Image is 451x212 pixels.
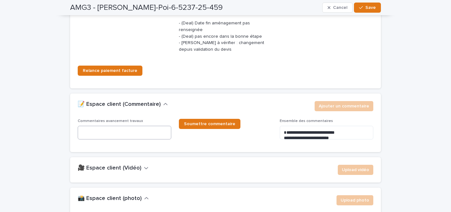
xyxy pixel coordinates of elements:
span: Ensemble des commentaires [280,119,333,123]
span: Ajouter un commentaire [319,103,369,109]
a: Soumettre commentaire [179,119,240,129]
a: Relance paiement facture [78,66,142,76]
h2: 📝 Espace client (Commentaire) [78,101,161,108]
button: Upload vidéo [338,165,373,175]
span: Upload photo [341,197,369,203]
h2: 🎥 Espace client (Vidéo) [78,165,141,172]
h2: AMG3 - [PERSON_NAME]-Poi-6-5237-25-459 [70,3,223,12]
button: Ajouter un commentaire [315,101,373,111]
button: Save [354,3,381,13]
h2: 📸 Espace client (photo) [78,195,142,202]
button: 📝 Espace client (Commentaire) [78,101,168,108]
span: Relance paiement facture [83,68,137,73]
button: 🎥 Espace client (Vidéo) [78,165,148,172]
span: Soumettre commentaire [184,122,235,126]
span: Commentaires avancement travaux [78,119,143,123]
span: Cancel [333,5,347,10]
span: Save [365,5,376,10]
button: 📸 Espace client (photo) [78,195,149,202]
button: Cancel [322,3,353,13]
button: Upload photo [337,195,373,205]
span: Upload vidéo [342,167,369,173]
